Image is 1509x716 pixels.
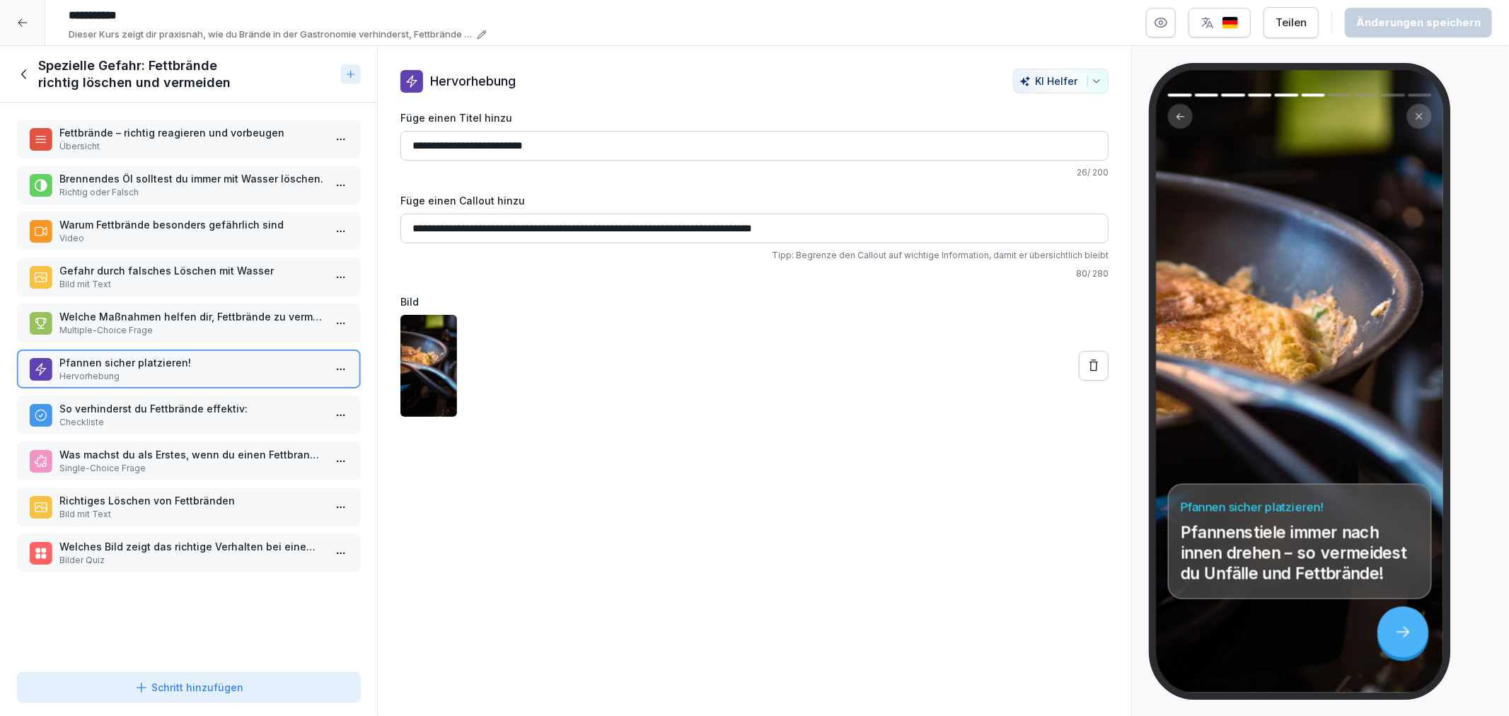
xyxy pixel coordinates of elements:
[59,263,323,278] p: Gefahr durch falsches Löschen mit Wasser
[69,28,473,42] p: Dieser Kurs zeigt dir praxisnah, wie du Brände in der Gastronomie verhinderst, Fettbrände sicher ...
[59,416,323,429] p: Checkliste
[59,278,323,291] p: Bild mit Text
[1180,522,1419,584] p: Pfannenstiele immer nach innen drehen – so vermeidest du Unfälle und Fettbrände!
[400,267,1109,280] p: 80 / 280
[59,171,323,186] p: Brennendes Öl solltest du immer mit Wasser löschen.
[59,309,323,324] p: Welche Maßnahmen helfen dir, Fettbrände zu vermeiden?
[59,217,323,232] p: Warum Fettbrände besonders gefährlich sind
[59,493,323,508] p: Richtiges Löschen von Fettbränden
[59,355,323,370] p: Pfannen sicher platzieren!
[17,304,360,342] div: Welche Maßnahmen helfen dir, Fettbrände zu vermeiden?Multiple-Choice Frage
[59,462,323,475] p: Single-Choice Frage
[430,71,516,91] p: Hervorhebung
[1345,8,1492,37] button: Änderungen speichern
[59,447,323,462] p: Was machst du als Erstes, wenn du einen Fettbrand in der Pfanne bemerkst?
[1019,75,1102,87] div: KI Helfer
[17,533,360,572] div: Welches Bild zeigt das richtige Verhalten bei einem Fettbrand?Bilder Quiz
[59,186,323,199] p: Richtig oder Falsch
[17,212,360,250] div: Warum Fettbrände besonders gefährlich sindVideo
[400,193,1109,208] label: Füge einen Callout hinzu
[17,258,360,296] div: Gefahr durch falsches Löschen mit WasserBild mit Text
[59,232,323,245] p: Video
[1013,69,1109,93] button: KI Helfer
[59,554,323,567] p: Bilder Quiz
[17,487,360,526] div: Richtiges Löschen von FettbrändenBild mit Text
[400,110,1109,125] label: Füge einen Titel hinzu
[400,315,457,417] img: lidt98pykzuij009qkxynv8o.png
[59,539,323,554] p: Welches Bild zeigt das richtige Verhalten bei einem Fettbrand?
[59,370,323,383] p: Hervorhebung
[17,441,360,480] div: Was machst du als Erstes, wenn du einen Fettbrand in der Pfanne bemerkst?Single-Choice Frage
[59,324,323,337] p: Multiple-Choice Frage
[38,57,335,91] h1: Spezielle Gefahr: Fettbrände richtig löschen und vermeiden
[17,120,360,158] div: Fettbrände – richtig reagieren und vorbeugenÜbersicht
[1222,16,1239,30] img: de.svg
[134,680,243,695] div: Schritt hinzufügen
[59,508,323,521] p: Bild mit Text
[59,125,323,140] p: Fettbrände – richtig reagieren und vorbeugen
[59,401,323,416] p: So verhinderst du Fettbrände effektiv:
[59,140,323,153] p: Übersicht
[1356,15,1481,30] div: Änderungen speichern
[400,294,1109,309] label: Bild
[1264,7,1319,38] button: Teilen
[400,166,1109,179] p: 26 / 200
[17,350,360,388] div: Pfannen sicher platzieren!Hervorhebung
[1276,15,1307,30] div: Teilen
[1180,499,1419,515] h4: Pfannen sicher platzieren!
[17,672,360,703] button: Schritt hinzufügen
[17,395,360,434] div: So verhinderst du Fettbrände effektiv:Checkliste
[17,166,360,204] div: Brennendes Öl solltest du immer mit Wasser löschen.Richtig oder Falsch
[400,249,1109,262] p: Tipp: Begrenze den Callout auf wichtige Information, damit er übersichtlich bleibt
